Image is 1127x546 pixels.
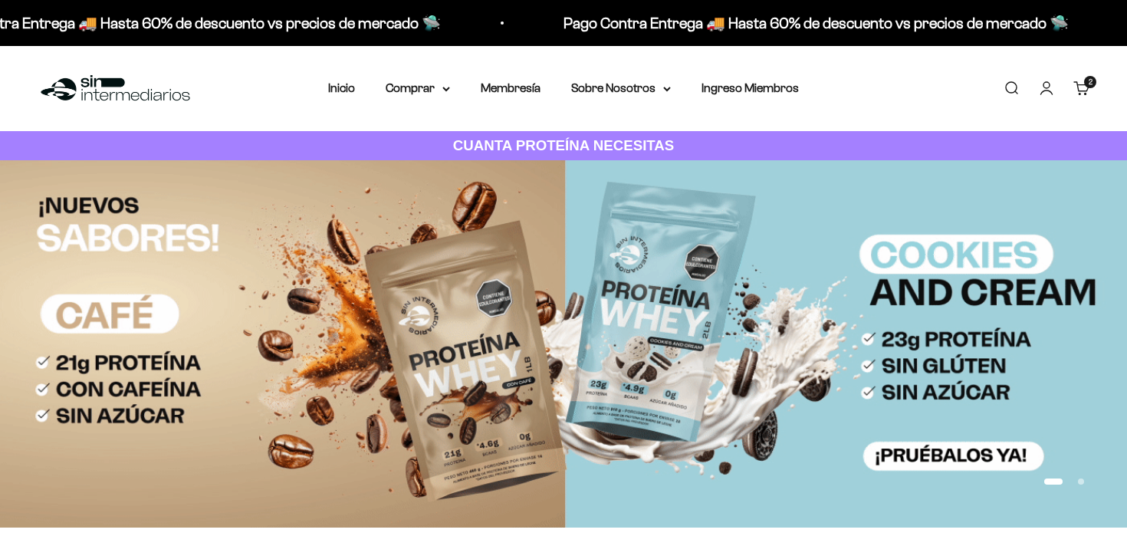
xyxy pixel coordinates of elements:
[481,81,540,94] a: Membresía
[1089,78,1092,86] span: 2
[453,137,675,153] strong: CUANTA PROTEÍNA NECESITAS
[571,78,671,98] summary: Sobre Nosotros
[561,11,1066,35] p: Pago Contra Entrega 🚚 Hasta 60% de descuento vs precios de mercado 🛸
[328,81,355,94] a: Inicio
[701,81,799,94] a: Ingreso Miembros
[386,78,450,98] summary: Comprar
